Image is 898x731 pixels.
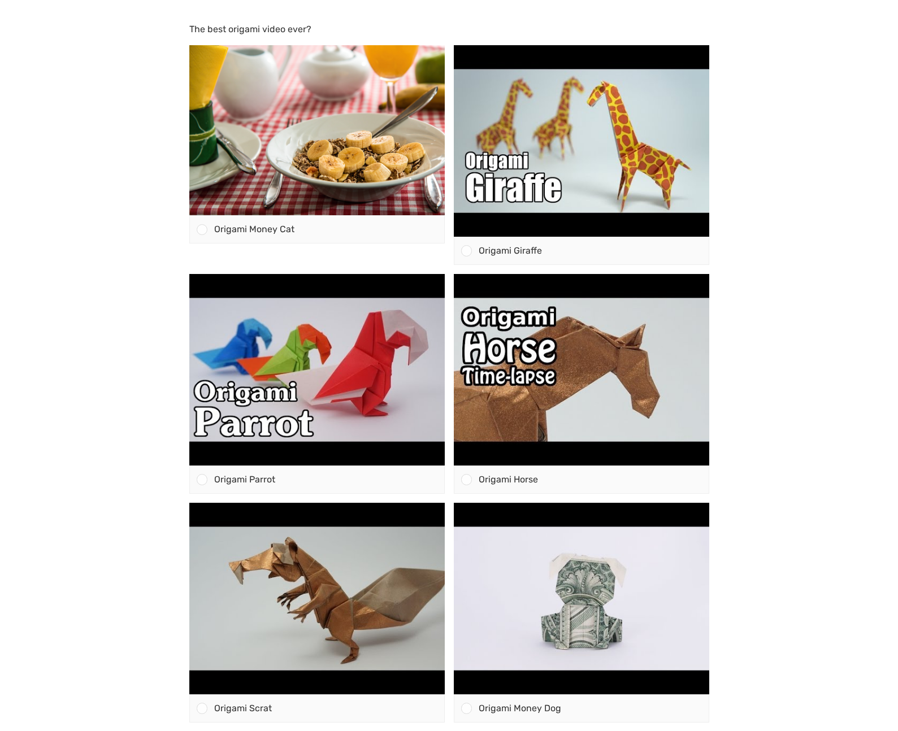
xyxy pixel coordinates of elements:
[479,474,538,485] span: Origami Horse
[454,503,709,694] img: hqdefault.jpg
[189,45,445,215] img: cereal-898073_1920.jpg
[479,703,561,713] span: Origami Money Dog
[214,474,275,485] span: Origami Parrot
[479,245,542,256] span: Origami Giraffe
[454,274,709,465] img: hqdefault.jpg
[189,23,709,36] p: The best origami video ever?
[189,503,445,694] img: hqdefault.jpg
[214,703,272,713] span: Origami Scrat
[454,45,709,237] img: hqdefault.jpg
[214,224,294,234] span: Origami Money Cat
[189,274,445,465] img: hqdefault.jpg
